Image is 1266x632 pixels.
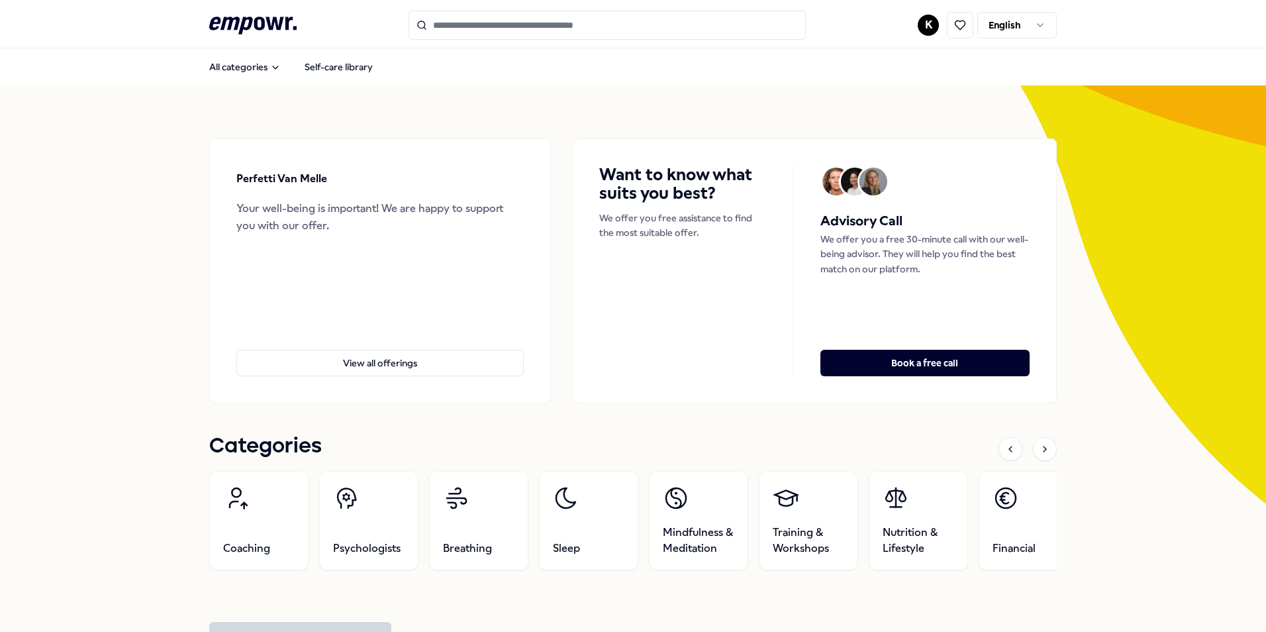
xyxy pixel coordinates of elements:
[443,541,492,556] span: Breathing
[993,541,1036,556] span: Financial
[599,211,767,240] p: We offer you free assistance to find the most suitable offer.
[649,471,748,570] a: Mindfulness & Meditation
[599,166,767,203] h4: Want to know what suits you best?
[294,54,383,80] a: Self-care library
[869,471,968,570] a: Nutrition & Lifestyle
[841,168,869,195] img: Avatar
[759,471,858,570] a: Training & Workshops
[553,541,580,556] span: Sleep
[883,525,954,556] span: Nutrition & Lifestyle
[333,541,401,556] span: Psychologists
[199,54,383,80] nav: Main
[209,471,309,570] a: Coaching
[223,541,270,556] span: Coaching
[236,350,524,376] button: View all offerings
[979,471,1078,570] a: Financial
[820,232,1030,276] p: We offer you a free 30-minute call with our well-being advisor. They will help you find the best ...
[319,471,418,570] a: Psychologists
[236,200,524,234] div: Your well-being is important! We are happy to support you with our offer.
[409,11,806,40] input: Search for products, categories or subcategories
[822,168,850,195] img: Avatar
[539,471,638,570] a: Sleep
[199,54,291,80] button: All categories
[663,525,734,556] span: Mindfulness & Meditation
[820,350,1030,376] button: Book a free call
[236,329,524,376] a: View all offerings
[918,15,939,36] button: K
[859,168,887,195] img: Avatar
[236,170,327,187] p: Perfetti Van Melle
[773,525,844,556] span: Training & Workshops
[429,471,528,570] a: Breathing
[209,430,322,463] h1: Categories
[820,211,1030,232] h5: Advisory Call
